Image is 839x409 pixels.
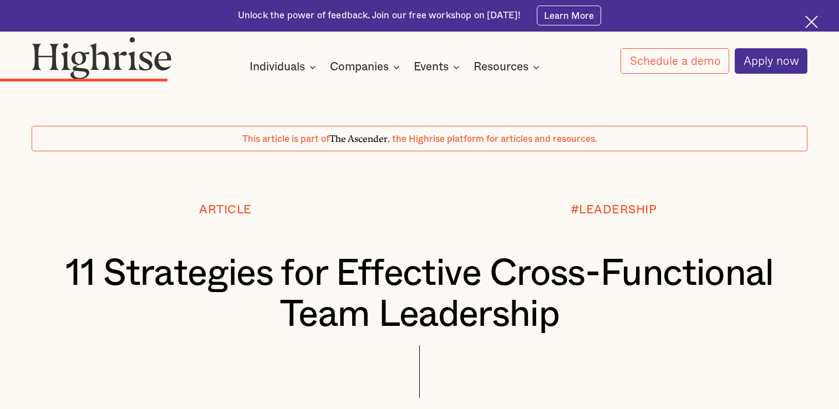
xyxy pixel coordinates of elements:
div: Events [414,60,449,74]
div: Events [414,60,463,74]
div: Individuals [250,60,305,74]
a: Apply now [735,48,808,74]
span: The Ascender [329,131,388,142]
div: Unlock the power of feedback. Join our free workshop on [DATE]! [238,9,521,22]
img: Cross icon [805,16,818,28]
div: Article [199,203,252,216]
span: This article is part of [242,135,329,144]
div: Companies [330,60,403,74]
img: Highrise logo [32,37,172,79]
a: Learn More [537,6,602,25]
div: Individuals [250,60,319,74]
a: Schedule a demo [621,48,729,74]
h1: 11 Strategies for Effective Cross-Functional Team Leadership [64,253,775,335]
div: #LEADERSHIP [571,203,657,216]
div: Resources [474,60,543,74]
span: , the Highrise platform for articles and resources. [388,135,597,144]
div: Companies [330,60,389,74]
div: Resources [474,60,528,74]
